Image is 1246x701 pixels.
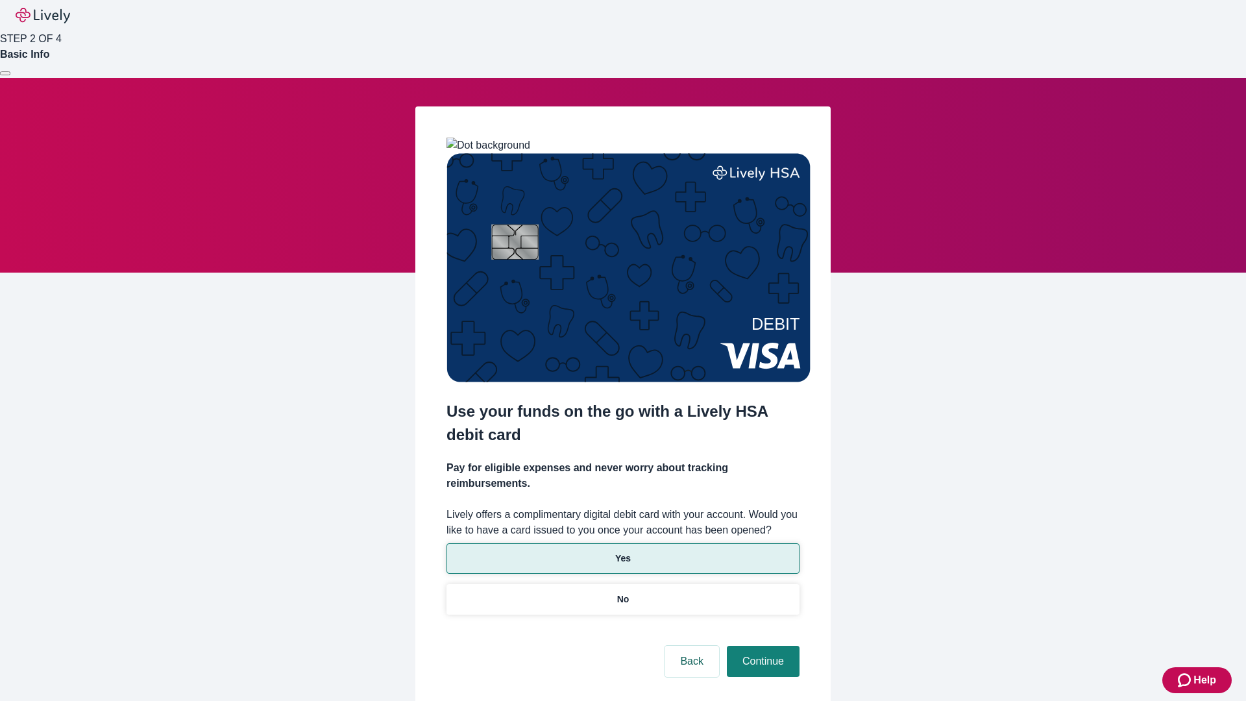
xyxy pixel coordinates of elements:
[446,153,811,382] img: Debit card
[446,400,800,447] h2: Use your funds on the go with a Lively HSA debit card
[665,646,719,677] button: Back
[727,646,800,677] button: Continue
[446,460,800,491] h4: Pay for eligible expenses and never worry about tracking reimbursements.
[617,593,629,606] p: No
[1162,667,1232,693] button: Zendesk support iconHelp
[1178,672,1193,688] svg: Zendesk support icon
[446,138,530,153] img: Dot background
[446,584,800,615] button: No
[615,552,631,565] p: Yes
[446,507,800,538] label: Lively offers a complimentary digital debit card with your account. Would you like to have a card...
[446,543,800,574] button: Yes
[16,8,70,23] img: Lively
[1193,672,1216,688] span: Help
